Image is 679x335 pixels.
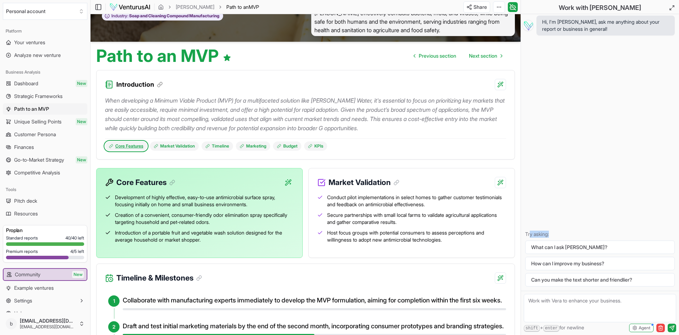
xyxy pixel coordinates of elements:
[3,129,87,140] a: Customer Persona
[226,4,249,10] span: Path to an
[542,18,669,33] span: Hi, I'm [PERSON_NAME], ask me anything about your report or business in general!
[3,308,87,319] a: Help
[150,141,199,151] a: Market Validation
[236,141,270,151] a: Marketing
[20,324,76,330] span: [EMAIL_ADDRESS][DOMAIN_NAME]
[525,241,675,254] button: What can I ask [PERSON_NAME]?
[3,37,87,48] a: Your ventures
[72,271,84,278] span: New
[116,177,175,188] h3: Core Features
[474,4,487,11] span: Share
[116,272,202,284] h3: Timeline & Milestones
[3,78,87,89] a: DashboardNew
[629,324,654,332] button: Agent
[559,3,641,13] h2: Work with [PERSON_NAME]
[14,105,49,112] span: Path to an MVP
[3,295,87,306] button: Settings
[202,141,233,151] a: Timeline
[14,169,60,176] span: Competitive Analysis
[6,249,38,254] span: Premium reports
[113,298,115,305] span: 1
[96,47,231,64] h1: Path to an MVP
[14,131,56,138] span: Customer Persona
[14,144,34,151] span: Finances
[525,273,675,287] button: Can you make the text shorter and friendlier?
[273,141,301,151] a: Budget
[3,195,87,207] a: Pitch deck
[3,116,87,127] a: Unique Selling PointsNew
[3,167,87,178] a: Competitive Analysis
[6,318,17,329] span: b
[3,315,87,332] button: b[EMAIL_ADDRESS][DOMAIN_NAME][EMAIL_ADDRESS][DOMAIN_NAME]
[327,194,506,208] span: Conduct pilot implementations in select homes to gather customer testimonials and feedback on ant...
[115,212,294,226] span: Creation of a convenient, consumer-friendly odor elimination spray specifically targeting househo...
[15,271,40,278] span: Community
[525,257,675,270] button: How can I improve my business?
[524,325,540,332] kbd: shift
[327,212,506,226] span: Secure partnerships with small local farms to validate agricultural applications and gather compa...
[327,229,506,243] span: Host focus groups with potential consumers to assess perceptions and willingness to adopt new ant...
[3,154,87,166] a: Go-to-Market StrategyNew
[525,231,675,238] p: Try asking:
[3,50,87,61] a: Analyze new venture
[14,93,63,100] span: Strategic Frameworks
[639,325,650,331] span: Agent
[304,141,327,151] a: KPIs
[3,208,87,219] a: Resources
[14,39,45,46] span: Your ventures
[76,80,87,87] span: New
[3,282,87,294] a: Example ventures
[3,67,87,78] div: Business Analysis
[115,229,294,243] span: Introduction of a portable fruit and vegetable wash solution designed for the average household o...
[6,235,38,241] span: Standard reports
[3,103,87,115] a: Path to an MVP
[419,52,456,59] span: Previous section
[14,80,38,87] span: Dashboard
[469,52,497,59] span: Next section
[123,295,506,305] h4: Collaborate with manufacturing experts immediately to develop the MVP formulation, aiming for com...
[115,194,294,208] span: Development of highly effective, easy-to-use antimicrobial surface spray, focusing initially on h...
[176,4,214,11] a: [PERSON_NAME]
[102,11,223,21] button: Industry:Soap and Cleaning Compound Manufacturing
[463,49,508,63] a: Go to next page
[463,1,490,13] button: Share
[6,227,84,234] h3: Pro plan
[109,3,151,11] img: logo
[408,49,462,63] a: Go to previous page
[20,318,76,324] span: [EMAIL_ADDRESS][DOMAIN_NAME]
[14,310,24,317] span: Help
[76,118,87,125] span: New
[70,249,84,254] span: 4 / 5 left
[522,20,534,31] img: Vera
[3,91,87,102] a: Strategic Frameworks
[14,210,38,217] span: Resources
[3,3,87,20] button: Select an organization
[111,13,128,19] span: Industry:
[408,49,508,63] nav: pagination
[3,184,87,195] div: Tools
[3,25,87,37] div: Platform
[14,197,37,204] span: Pitch deck
[158,4,259,11] nav: breadcrumb
[4,269,87,280] a: CommunityNew
[65,235,84,241] span: 40 / 40 left
[14,118,62,125] span: Unique Selling Points
[112,323,115,330] span: 2
[76,156,87,163] span: New
[123,321,506,331] h4: Draft and test initial marketing materials by the end of the second month, incorporating consumer...
[226,4,259,11] span: Path to anMVP
[14,297,32,304] span: Settings
[329,177,399,188] h3: Market Validation
[105,141,147,151] a: Core Features
[128,13,219,19] span: Soap and Cleaning Compound Manufacturing
[3,141,87,153] a: Finances
[14,52,61,59] span: Analyze new venture
[116,80,163,89] h3: Introduction
[14,284,54,291] span: Example ventures
[14,156,64,163] span: Go-to-Market Strategy
[543,325,559,332] kbd: enter
[524,324,584,332] span: + for newline
[105,96,506,133] p: When developing a Minimum Viable Product (MVP) for a multifaceted solution like [PERSON_NAME] Wat...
